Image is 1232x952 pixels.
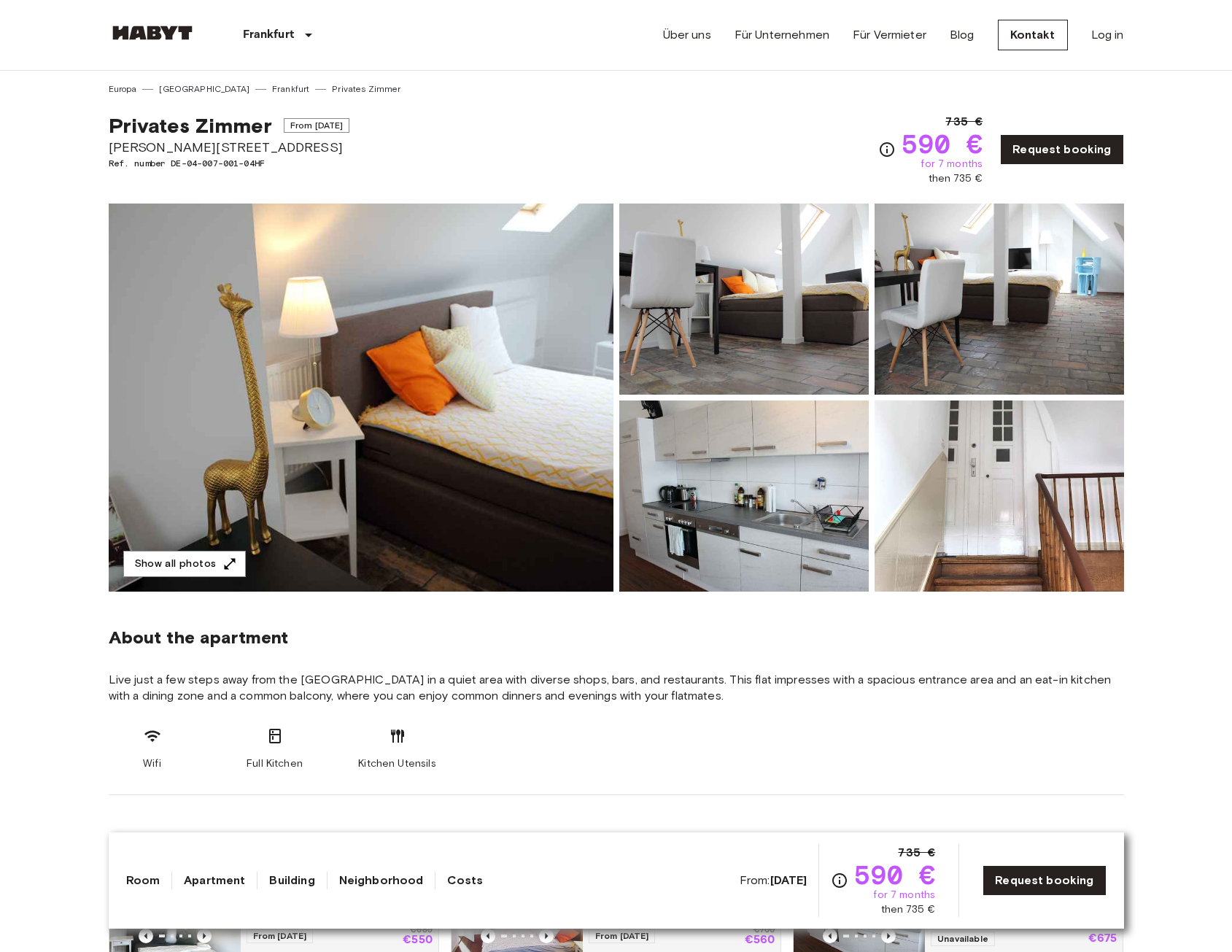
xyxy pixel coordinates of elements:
[269,872,314,889] a: Building
[247,756,303,771] span: Full Kitchen
[109,26,196,40] img: Habyt
[410,926,432,934] p: €685
[898,844,935,862] span: 735 €
[983,865,1106,896] a: Request booking
[143,756,161,771] span: Wifi
[753,926,775,934] p: €700
[740,872,807,889] span: From:
[109,830,1124,852] span: All rooms in this apartment
[184,872,245,889] a: Apartment
[109,204,613,592] img: Marketing picture of unit DE-04-007-001-04HF
[339,872,424,889] a: Neighborhood
[358,756,435,771] span: Kitchen Utensils
[770,873,807,887] b: [DATE]
[619,400,869,592] img: Picture of unit DE-04-007-001-04HF
[735,26,829,44] a: Für Unternehmen
[403,934,433,946] p: €550
[873,888,935,902] span: for 7 months
[139,929,153,943] button: Previous image
[109,672,1124,704] span: Live just a few steps away from the [GEOGRAPHIC_DATA] in a quiet area with diverse shops, bars, a...
[109,627,289,649] span: About the apartment
[902,131,983,157] span: 590 €
[950,26,975,44] a: Blog
[247,929,314,943] span: From [DATE]
[1088,933,1117,945] p: €675
[1000,134,1123,165] a: Request booking
[881,902,936,917] span: then 735 €
[481,929,495,943] button: Previous image
[589,929,656,943] span: From [DATE]
[745,934,775,946] p: €560
[921,157,983,171] span: for 7 months
[126,872,160,889] a: Room
[197,929,212,943] button: Previous image
[854,862,935,888] span: 590 €
[998,20,1068,50] a: Kontakt
[663,26,711,44] a: Über uns
[539,929,554,943] button: Previous image
[109,82,137,96] a: Europa
[929,171,983,186] span: then 735 €
[823,929,837,943] button: Previous image
[619,204,869,395] img: Picture of unit DE-04-007-001-04HF
[878,141,896,158] svg: Check cost overview for full price breakdown. Please note that discounts apply to new joiners onl...
[159,82,249,96] a: [GEOGRAPHIC_DATA]
[332,82,400,96] a: Privates Zimmer
[272,82,309,96] a: Frankfurt
[109,157,350,170] span: Ref. number DE-04-007-001-04HF
[243,26,294,44] p: Frankfurt
[109,113,272,138] span: Privates Zimmer
[853,26,926,44] a: Für Vermieter
[123,551,246,578] button: Show all photos
[875,204,1124,395] img: Picture of unit DE-04-007-001-04HF
[875,400,1124,592] img: Picture of unit DE-04-007-001-04HF
[881,929,896,943] button: Previous image
[284,118,350,133] span: From [DATE]
[109,138,350,157] span: [PERSON_NAME][STREET_ADDRESS]
[831,872,848,889] svg: Check cost overview for full price breakdown. Please note that discounts apply to new joiners onl...
[1091,26,1124,44] a: Log in
[447,872,483,889] a: Costs
[931,932,995,946] span: Unavailable
[945,113,983,131] span: 735 €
